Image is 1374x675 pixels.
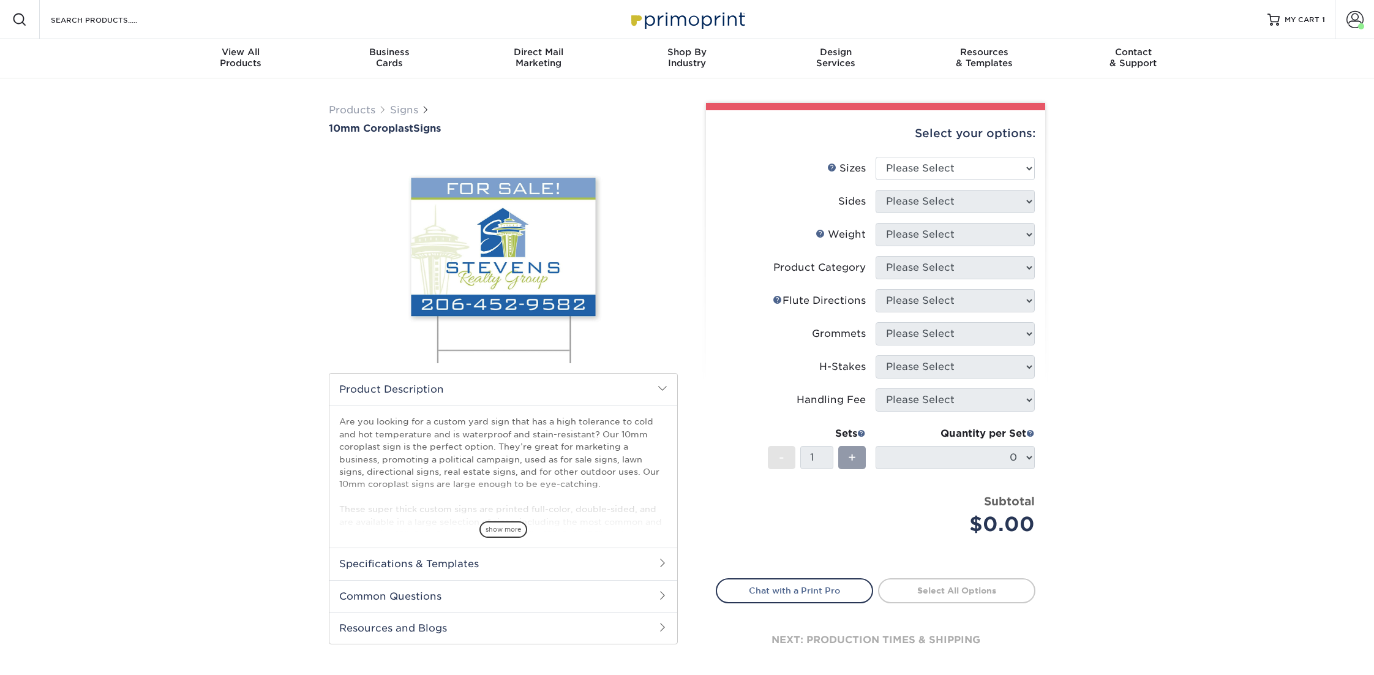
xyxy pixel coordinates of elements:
[167,47,315,58] span: View All
[812,326,866,341] div: Grommets
[761,47,910,69] div: Services
[716,110,1035,157] div: Select your options:
[761,47,910,58] span: Design
[464,39,613,78] a: Direct MailMarketing
[329,123,678,134] h1: Signs
[1322,15,1325,24] span: 1
[773,293,866,308] div: Flute Directions
[848,448,856,467] span: +
[773,260,866,275] div: Product Category
[910,47,1059,69] div: & Templates
[167,47,315,69] div: Products
[613,39,762,78] a: Shop ByIndustry
[329,612,677,644] h2: Resources and Blogs
[797,393,866,407] div: Handling Fee
[827,161,866,176] div: Sizes
[626,6,748,32] img: Primoprint
[1059,47,1207,58] span: Contact
[984,494,1035,508] strong: Subtotal
[479,521,527,538] span: show more
[613,47,762,58] span: Shop By
[464,47,613,69] div: Marketing
[838,194,866,209] div: Sides
[339,415,667,652] p: Are you looking for a custom yard sign that has a high tolerance to cold and hot temperature and ...
[910,47,1059,58] span: Resources
[910,39,1059,78] a: Resources& Templates
[50,12,169,27] input: SEARCH PRODUCTS.....
[390,104,418,116] a: Signs
[779,448,784,467] span: -
[315,47,464,69] div: Cards
[876,426,1035,441] div: Quantity per Set
[329,104,375,116] a: Products
[716,578,873,603] a: Chat with a Print Pro
[768,426,866,441] div: Sets
[329,548,677,579] h2: Specifications & Templates
[816,227,866,242] div: Weight
[613,47,762,69] div: Industry
[1059,39,1207,78] a: Contact& Support
[315,39,464,78] a: BusinessCards
[464,47,613,58] span: Direct Mail
[885,510,1035,539] div: $0.00
[878,578,1035,603] a: Select All Options
[1059,47,1207,69] div: & Support
[1285,15,1320,25] span: MY CART
[329,140,678,372] img: 10mm Coroplast 01
[315,47,464,58] span: Business
[761,39,910,78] a: DesignServices
[819,360,866,374] div: H-Stakes
[329,123,678,134] a: 10mm CoroplastSigns
[329,374,677,405] h2: Product Description
[329,580,677,612] h2: Common Questions
[329,123,413,134] span: 10mm Coroplast
[167,39,315,78] a: View AllProducts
